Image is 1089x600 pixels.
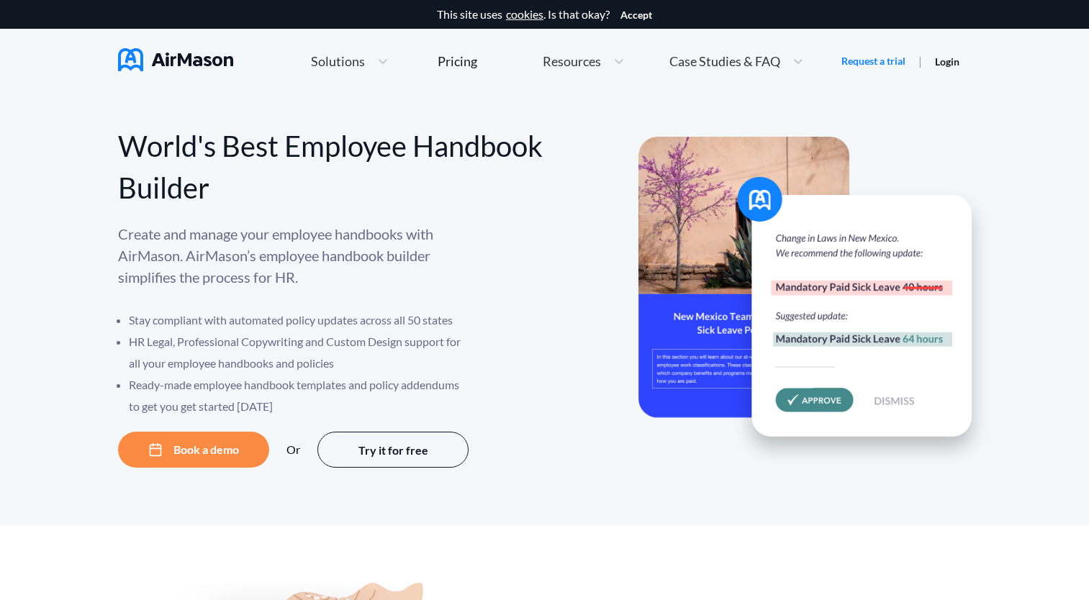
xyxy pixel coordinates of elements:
[129,309,471,331] li: Stay compliant with automated policy updates across all 50 states
[118,223,471,288] p: Create and manage your employee handbooks with AirMason. AirMason’s employee handbook builder sim...
[669,55,780,68] span: Case Studies & FAQ
[638,137,991,467] img: hero-banner
[129,374,471,417] li: Ready-made employee handbook templates and policy addendums to get you get started [DATE]
[506,8,543,21] a: cookies
[935,55,959,68] a: Login
[118,432,269,468] button: Book a demo
[129,331,471,374] li: HR Legal, Professional Copywriting and Custom Design support for all your employee handbooks and ...
[317,432,469,468] button: Try it for free
[118,48,233,71] img: AirMason Logo
[543,55,601,68] span: Resources
[620,9,652,21] button: Accept cookies
[118,125,545,209] div: World's Best Employee Handbook Builder
[286,443,300,456] div: Or
[311,55,365,68] span: Solutions
[438,55,477,68] div: Pricing
[438,48,477,74] a: Pricing
[841,54,905,68] a: Request a trial
[918,54,922,68] span: |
